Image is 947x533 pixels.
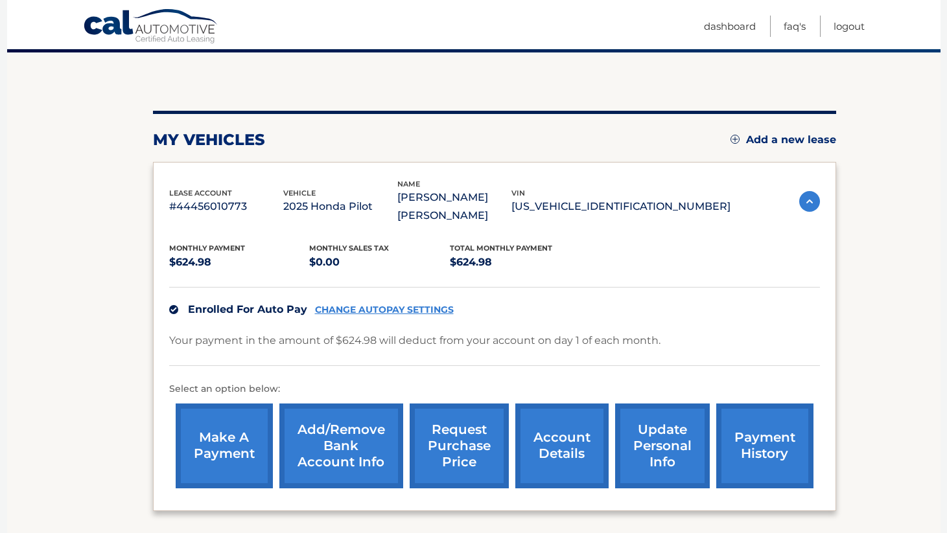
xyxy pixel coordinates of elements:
[83,8,219,46] a: Cal Automotive
[716,403,813,488] a: payment history
[309,253,450,271] p: $0.00
[315,304,454,315] a: CHANGE AUTOPAY SETTINGS
[169,188,232,198] span: lease account
[283,188,316,198] span: vehicle
[309,244,389,253] span: Monthly sales Tax
[397,179,420,188] span: name
[283,198,397,216] p: 2025 Honda Pilot
[188,303,307,315] span: Enrolled For Auto Pay
[731,133,836,146] a: Add a new lease
[515,403,609,488] a: account details
[176,403,273,488] a: make a payment
[169,332,661,350] p: Your payment in the amount of $624.98 will deduct from your account on day 1 of each month.
[397,188,511,225] p: [PERSON_NAME] [PERSON_NAME]
[153,130,265,150] h2: my vehicles
[169,198,283,216] p: #44456010773
[169,381,820,397] p: Select an option below:
[784,16,806,37] a: FAQ's
[410,403,509,488] a: request purchase price
[450,253,590,271] p: $624.98
[799,191,820,212] img: accordion-active.svg
[279,403,403,488] a: Add/Remove bank account info
[169,244,245,253] span: Monthly Payment
[731,135,740,144] img: add.svg
[511,188,525,198] span: vin
[169,253,310,271] p: $624.98
[704,16,756,37] a: Dashboard
[615,403,710,488] a: update personal info
[511,198,731,216] p: [US_VEHICLE_IDENTIFICATION_NUMBER]
[450,244,552,253] span: Total Monthly Payment
[834,16,865,37] a: Logout
[169,305,178,314] img: check.svg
